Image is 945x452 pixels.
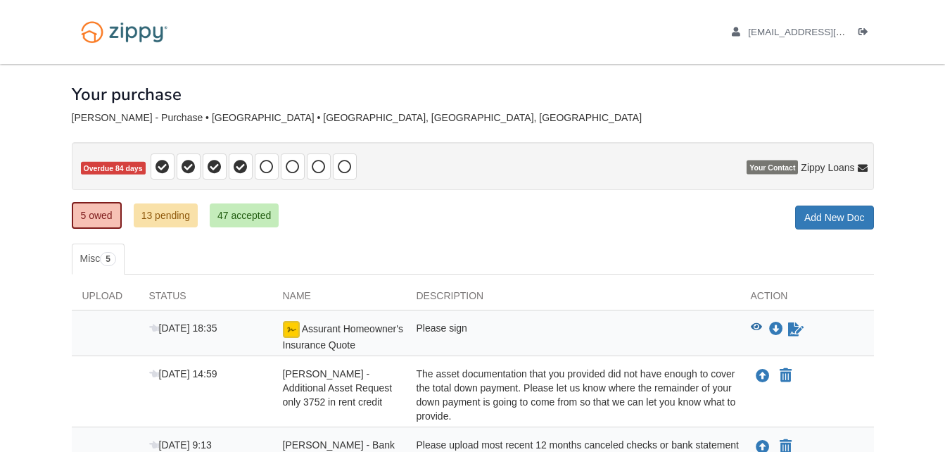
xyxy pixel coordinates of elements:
[149,368,217,379] span: [DATE] 14:59
[747,161,798,175] span: Your Contact
[149,322,217,334] span: [DATE] 18:35
[72,244,125,275] a: Misc
[149,439,212,451] span: [DATE] 9:13
[406,321,740,352] div: Please sign
[778,368,793,384] button: Declare Shante Vanpelt - Additional Asset Request only 3752 in rent credit not applicable
[769,324,783,335] a: Download Assurant Homeowner's Insurance Quote
[732,27,910,41] a: edit profile
[751,322,762,337] button: View Assurant Homeowner's Insurance Quote
[72,14,177,50] img: Logo
[858,27,874,41] a: Log out
[72,85,182,103] h1: Your purchase
[100,252,116,266] span: 5
[748,27,909,37] span: shantemvanpelt@gmail.com
[72,289,139,310] div: Upload
[72,112,874,124] div: [PERSON_NAME] - Purchase • [GEOGRAPHIC_DATA] • [GEOGRAPHIC_DATA], [GEOGRAPHIC_DATA], [GEOGRAPHIC_...
[283,368,393,408] span: [PERSON_NAME] - Additional Asset Request only 3752 in rent credit
[283,323,403,351] span: Assurant Homeowner's Insurance Quote
[740,289,874,310] div: Action
[210,203,279,227] a: 47 accepted
[272,289,406,310] div: Name
[787,321,805,338] a: Sign Form
[81,162,146,175] span: Overdue 84 days
[134,203,198,227] a: 13 pending
[406,289,740,310] div: Description
[283,321,300,338] img: Ready for you to esign
[139,289,272,310] div: Status
[72,202,122,229] a: 5 owed
[795,206,874,230] a: Add New Doc
[406,367,740,423] div: The asset documentation that you provided did not have enough to cover the total down payment. Pl...
[754,367,771,385] button: Upload Shante Vanpelt - Additional Asset Request only 3752 in rent credit
[801,161,854,175] span: Zippy Loans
